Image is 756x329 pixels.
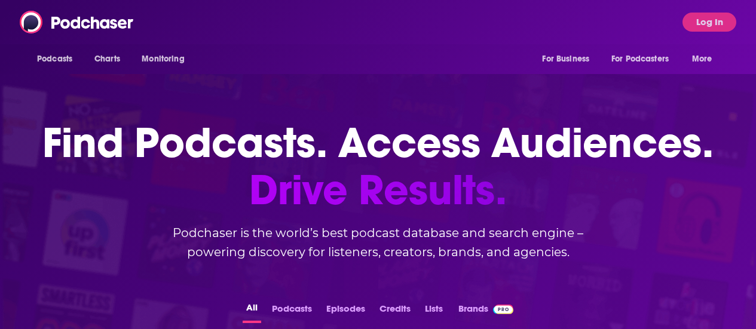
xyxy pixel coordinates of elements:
button: Episodes [323,300,369,323]
h2: Podchaser is the world’s best podcast database and search engine – powering discovery for listene... [139,223,617,262]
img: Podchaser Pro [493,305,514,314]
span: Podcasts [37,51,72,67]
button: Log In [682,13,736,32]
a: Charts [87,48,127,70]
button: open menu [133,48,200,70]
h1: Find Podcasts. Access Audiences. [42,119,714,214]
button: open menu [534,48,604,70]
span: For Business [542,51,589,67]
img: Podchaser - Follow, Share and Rate Podcasts [20,11,134,33]
button: open menu [604,48,686,70]
span: Drive Results. [42,167,714,214]
button: open menu [684,48,727,70]
span: Charts [94,51,120,67]
a: BrandsPodchaser Pro [458,300,514,323]
button: Lists [421,300,446,323]
button: All [243,300,261,323]
span: For Podcasters [611,51,669,67]
button: Podcasts [268,300,316,323]
span: Monitoring [142,51,184,67]
button: Credits [376,300,414,323]
button: open menu [29,48,88,70]
span: More [692,51,712,67]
